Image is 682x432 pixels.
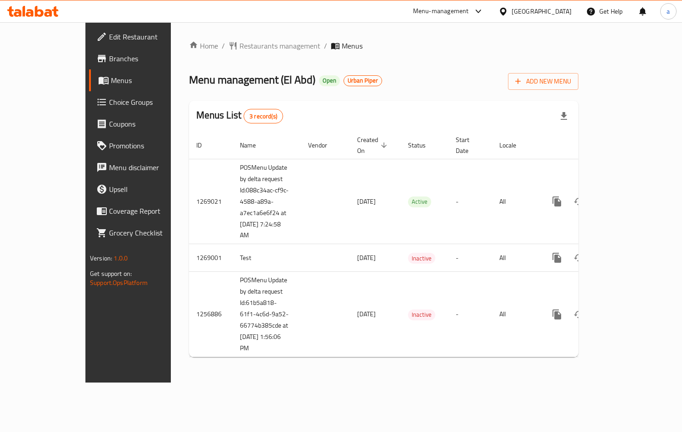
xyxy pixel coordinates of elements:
[89,157,199,178] a: Menu disclaimer
[111,75,192,86] span: Menus
[189,244,233,272] td: 1269001
[189,69,315,90] span: Menu management ( El Abd )
[89,222,199,244] a: Grocery Checklist
[553,105,575,127] div: Export file
[408,196,431,207] span: Active
[244,112,283,121] span: 3 record(s)
[408,196,431,207] div: Active
[408,309,435,320] div: Inactive
[189,40,578,51] nav: breadcrumb
[114,252,128,264] span: 1.0.0
[342,40,363,51] span: Menus
[357,252,376,264] span: [DATE]
[448,272,492,357] td: -
[189,40,218,51] a: Home
[109,227,192,238] span: Grocery Checklist
[344,77,382,84] span: Urban Piper
[408,253,435,264] span: Inactive
[189,159,233,244] td: 1269021
[508,73,578,90] button: Add New Menu
[546,304,568,325] button: more
[89,200,199,222] a: Coverage Report
[240,140,268,151] span: Name
[233,272,301,357] td: POSMenu Update by delta request Id:61b5a818-61f1-4c6d-9a52-66774b385cde at [DATE] 1:56:06 PM
[109,140,192,151] span: Promotions
[448,159,492,244] td: -
[408,140,438,151] span: Status
[89,26,199,48] a: Edit Restaurant
[357,134,390,156] span: Created On
[239,40,320,51] span: Restaurants management
[515,76,571,87] span: Add New Menu
[512,6,572,16] div: [GEOGRAPHIC_DATA]
[109,31,192,42] span: Edit Restaurant
[89,113,199,135] a: Coupons
[448,244,492,272] td: -
[546,191,568,212] button: more
[89,91,199,113] a: Choice Groups
[539,132,641,159] th: Actions
[319,75,340,86] div: Open
[189,272,233,357] td: 1256886
[492,244,539,272] td: All
[568,247,590,269] button: Change Status
[90,252,112,264] span: Version:
[89,69,199,91] a: Menus
[492,272,539,357] td: All
[492,159,539,244] td: All
[109,118,192,129] span: Coupons
[89,48,199,69] a: Branches
[109,184,192,195] span: Upsell
[324,40,327,51] li: /
[109,206,192,216] span: Coverage Report
[109,162,192,173] span: Menu disclaimer
[357,308,376,320] span: [DATE]
[89,178,199,200] a: Upsell
[568,304,590,325] button: Change Status
[90,277,148,289] a: Support.OpsPlatform
[196,140,214,151] span: ID
[229,40,320,51] a: Restaurants management
[233,159,301,244] td: POSMenu Update by delta request Id:088c34ac-cf9c-4588-a89a-a7ec1a6e6f24 at [DATE] 7:24:58 AM
[308,140,339,151] span: Vendor
[546,247,568,269] button: more
[456,134,481,156] span: Start Date
[667,6,670,16] span: a
[319,77,340,84] span: Open
[196,108,283,123] h2: Menus List
[499,140,528,151] span: Locale
[222,40,225,51] li: /
[89,135,199,157] a: Promotions
[413,6,469,17] div: Menu-management
[90,268,132,280] span: Get support on:
[109,53,192,64] span: Branches
[189,132,641,358] table: enhanced table
[408,309,435,320] span: Inactive
[244,109,283,123] div: Total records count
[357,196,376,207] span: [DATE]
[109,97,192,108] span: Choice Groups
[568,191,590,212] button: Change Status
[233,244,301,272] td: Test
